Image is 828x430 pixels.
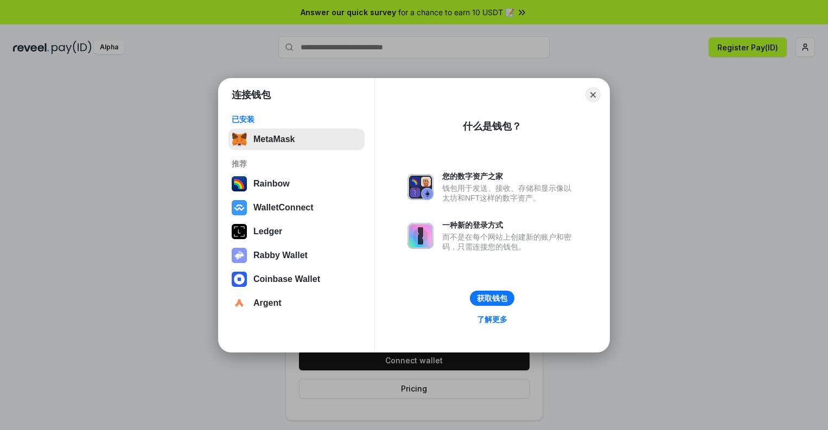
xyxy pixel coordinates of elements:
img: svg+xml,%3Csvg%20width%3D%2228%22%20height%3D%2228%22%20viewBox%3D%220%200%2028%2028%22%20fill%3D... [232,296,247,311]
img: svg+xml,%3Csvg%20xmlns%3D%22http%3A%2F%2Fwww.w3.org%2F2000%2Fsvg%22%20fill%3D%22none%22%20viewBox... [407,174,434,200]
div: 推荐 [232,159,361,169]
button: WalletConnect [228,197,365,219]
div: 已安装 [232,114,361,124]
div: Coinbase Wallet [253,274,320,284]
img: svg+xml,%3Csvg%20fill%3D%22none%22%20height%3D%2233%22%20viewBox%3D%220%200%2035%2033%22%20width%... [232,132,247,147]
div: MetaMask [253,134,295,144]
img: svg+xml,%3Csvg%20xmlns%3D%22http%3A%2F%2Fwww.w3.org%2F2000%2Fsvg%22%20fill%3D%22none%22%20viewBox... [407,223,434,249]
button: Ledger [228,221,365,242]
div: Argent [253,298,282,308]
div: 一种新的登录方式 [442,220,577,230]
button: Rainbow [228,173,365,195]
div: 钱包用于发送、接收、存储和显示像以太坊和NFT这样的数字资产。 [442,183,577,203]
div: Rainbow [253,179,290,189]
div: 您的数字资产之家 [442,171,577,181]
div: Ledger [253,227,282,236]
div: WalletConnect [253,203,314,213]
div: 获取钱包 [477,293,507,303]
div: 而不是在每个网站上创建新的账户和密码，只需连接您的钱包。 [442,232,577,252]
div: 了解更多 [477,315,507,324]
img: svg+xml,%3Csvg%20xmlns%3D%22http%3A%2F%2Fwww.w3.org%2F2000%2Fsvg%22%20width%3D%2228%22%20height%3... [232,224,247,239]
button: Close [585,87,601,102]
button: Argent [228,292,365,314]
img: svg+xml,%3Csvg%20width%3D%22120%22%20height%3D%22120%22%20viewBox%3D%220%200%20120%20120%22%20fil... [232,176,247,191]
img: svg+xml,%3Csvg%20width%3D%2228%22%20height%3D%2228%22%20viewBox%3D%220%200%2028%2028%22%20fill%3D... [232,272,247,287]
div: 什么是钱包？ [463,120,521,133]
img: svg+xml,%3Csvg%20width%3D%2228%22%20height%3D%2228%22%20viewBox%3D%220%200%2028%2028%22%20fill%3D... [232,200,247,215]
a: 了解更多 [470,312,514,326]
h1: 连接钱包 [232,88,271,101]
button: Coinbase Wallet [228,268,365,290]
button: Rabby Wallet [228,245,365,266]
div: Rabby Wallet [253,251,308,260]
img: svg+xml,%3Csvg%20xmlns%3D%22http%3A%2F%2Fwww.w3.org%2F2000%2Fsvg%22%20fill%3D%22none%22%20viewBox... [232,248,247,263]
button: 获取钱包 [470,291,514,306]
button: MetaMask [228,129,365,150]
